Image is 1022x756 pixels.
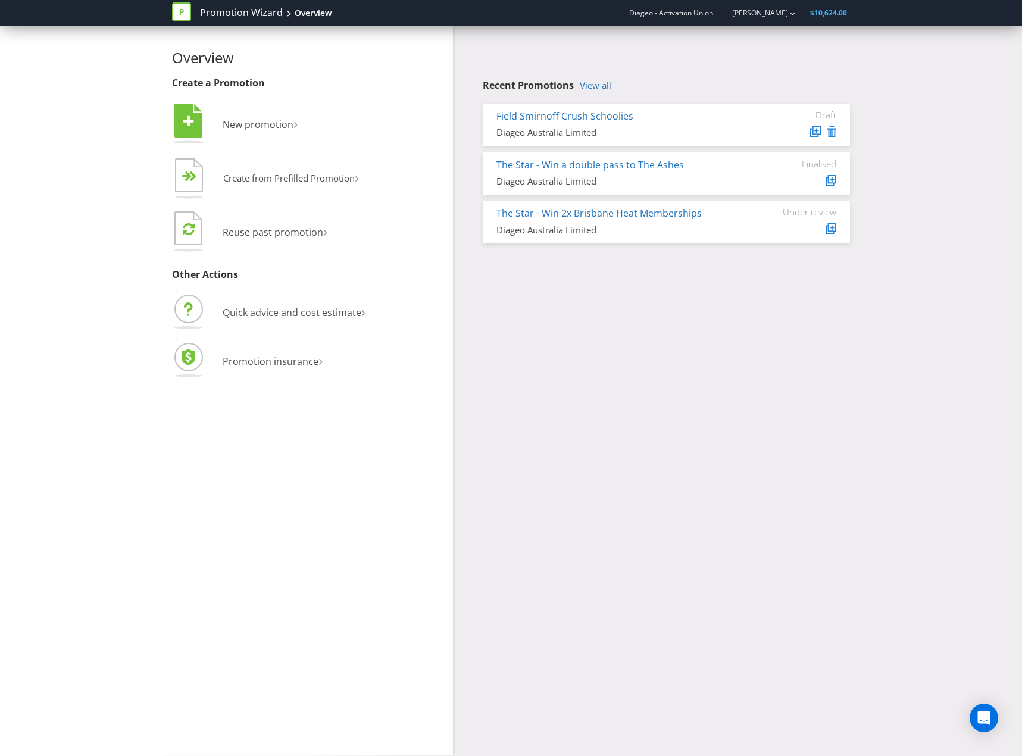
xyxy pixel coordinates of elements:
[172,78,445,89] h3: Create a Promotion
[293,113,298,133] span: ›
[496,158,684,171] a: The Star - Win a double pass to The Ashes
[172,306,365,319] a: Quick advice and cost estimate›
[355,168,359,186] span: ›
[318,350,323,370] span: ›
[223,355,318,368] span: Promotion insurance
[496,175,747,188] div: Diageo Australia Limited
[496,207,702,220] a: The Star - Win 2x Brisbane Heat Memberships
[765,110,836,120] div: Draft
[183,115,194,128] tspan: 
[172,270,445,280] h3: Other Actions
[496,224,747,236] div: Diageo Australia Limited
[172,50,445,65] h2: Overview
[223,118,293,131] span: New promotion
[200,6,283,20] a: Promotion Wizard
[970,704,998,732] div: Open Intercom Messenger
[580,80,611,90] a: View all
[172,355,323,368] a: Promotion insurance›
[223,306,361,319] span: Quick advice and cost estimate
[189,171,197,182] tspan: 
[720,8,788,18] a: [PERSON_NAME]
[172,155,360,203] button: Create from Prefilled Promotion›
[765,207,836,217] div: Under review
[223,226,323,239] span: Reuse past promotion
[361,301,365,321] span: ›
[810,8,847,18] span: $10,624.00
[765,158,836,169] div: Finalised
[483,79,574,92] span: Recent Promotions
[496,126,747,139] div: Diageo Australia Limited
[496,110,633,123] a: Field Smirnoff Crush Schoolies
[223,172,355,184] span: Create from Prefilled Promotion
[295,7,332,19] div: Overview
[183,222,195,236] tspan: 
[629,8,713,18] span: Diageo - Activation Union
[323,221,327,240] span: ›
